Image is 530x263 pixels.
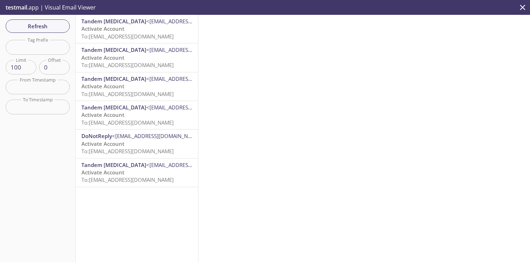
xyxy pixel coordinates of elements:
span: Activate Account [81,83,124,90]
span: Activate Account [81,111,124,118]
span: Activate Account [81,140,124,147]
span: testmail [6,4,27,11]
span: To: [EMAIL_ADDRESS][DOMAIN_NAME] [81,33,174,40]
div: DoNotReply<[EMAIL_ADDRESS][DOMAIN_NAME]>Activate AccountTo:[EMAIL_ADDRESS][DOMAIN_NAME] [76,130,198,158]
span: <[EMAIL_ADDRESS][DOMAIN_NAME]> [146,75,238,82]
span: To: [EMAIL_ADDRESS][DOMAIN_NAME] [81,90,174,97]
nav: emails [76,15,198,187]
div: Tandem [MEDICAL_DATA]<[EMAIL_ADDRESS][DOMAIN_NAME]>Activate AccountTo:[EMAIL_ADDRESS][DOMAIN_NAME] [76,72,198,101]
div: Tandem [MEDICAL_DATA]<[EMAIL_ADDRESS][DOMAIN_NAME]>Activate AccountTo:[EMAIL_ADDRESS][DOMAIN_NAME] [76,159,198,187]
span: <[EMAIL_ADDRESS][DOMAIN_NAME]> [112,132,203,139]
span: Tandem [MEDICAL_DATA] [81,161,146,168]
div: Tandem [MEDICAL_DATA]<[EMAIL_ADDRESS][DOMAIN_NAME]>Activate AccountTo:[EMAIL_ADDRESS][DOMAIN_NAME] [76,43,198,72]
span: DoNotReply [81,132,112,139]
span: Tandem [MEDICAL_DATA] [81,75,146,82]
div: Tandem [MEDICAL_DATA]<[EMAIL_ADDRESS][DOMAIN_NAME]>Activate AccountTo:[EMAIL_ADDRESS][DOMAIN_NAME] [76,101,198,129]
span: Activate Account [81,25,124,32]
span: <[EMAIL_ADDRESS][DOMAIN_NAME]> [146,161,238,168]
div: Tandem [MEDICAL_DATA]<[EMAIL_ADDRESS][DOMAIN_NAME]>Activate AccountTo:[EMAIL_ADDRESS][DOMAIN_NAME] [76,15,198,43]
span: <[EMAIL_ADDRESS][DOMAIN_NAME]> [146,46,238,53]
span: <[EMAIL_ADDRESS][DOMAIN_NAME]> [146,104,238,111]
span: To: [EMAIL_ADDRESS][DOMAIN_NAME] [81,176,174,183]
span: To: [EMAIL_ADDRESS][DOMAIN_NAME] [81,148,174,155]
span: Tandem [MEDICAL_DATA] [81,18,146,25]
span: Activate Account [81,169,124,176]
span: Tandem [MEDICAL_DATA] [81,104,146,111]
span: <[EMAIL_ADDRESS][DOMAIN_NAME]> [146,18,238,25]
button: Refresh [6,19,70,33]
span: Activate Account [81,54,124,61]
span: To: [EMAIL_ADDRESS][DOMAIN_NAME] [81,119,174,126]
span: To: [EMAIL_ADDRESS][DOMAIN_NAME] [81,61,174,68]
span: Tandem [MEDICAL_DATA] [81,46,146,53]
span: Refresh [11,22,64,31]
